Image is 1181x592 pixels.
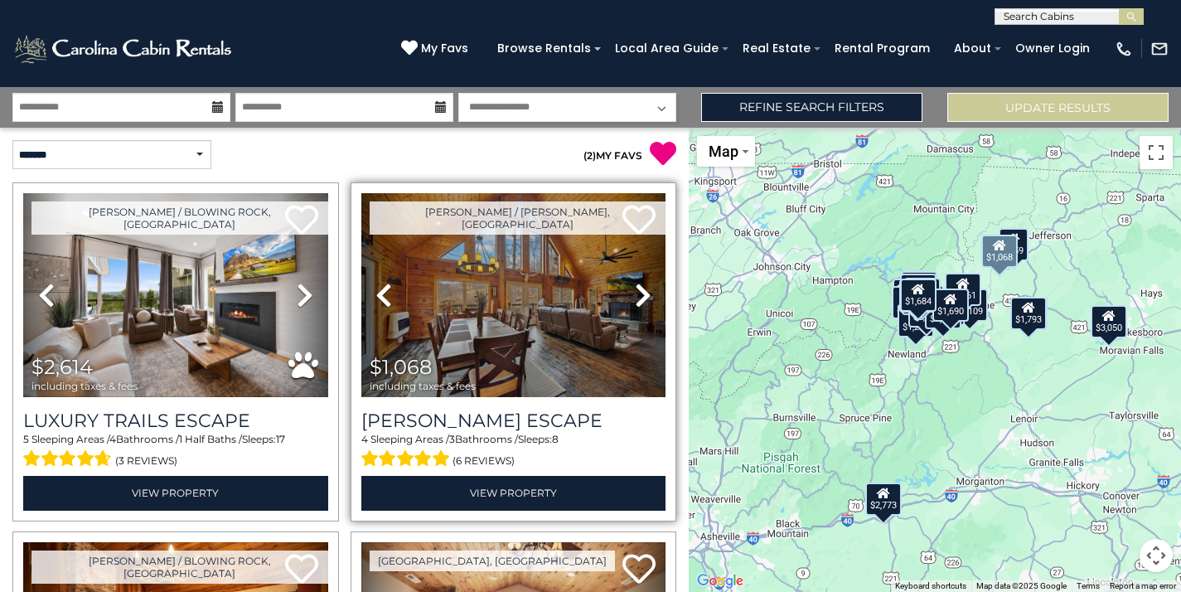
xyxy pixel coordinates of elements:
div: Sleeping Areas / Bathrooms / Sleeps: [361,432,666,472]
a: About [946,36,999,61]
a: Open this area in Google Maps (opens a new window) [693,570,748,592]
a: View Property [23,476,328,510]
button: Toggle fullscreen view [1140,136,1173,169]
span: 5 [23,433,29,445]
img: mail-regular-white.png [1150,40,1169,58]
img: Google [693,570,748,592]
span: My Favs [421,40,468,57]
span: 3 [449,433,455,445]
span: ( ) [583,149,596,162]
button: Update Results [947,93,1169,122]
div: $1,690 [932,289,969,322]
button: Map camera controls [1140,539,1173,572]
span: 4 [361,433,368,445]
button: Keyboard shortcuts [895,580,966,592]
a: Add to favorites [622,552,656,588]
div: $2,773 [865,483,902,516]
a: Terms (opens in new tab) [1077,581,1100,590]
button: Change map style [697,136,755,167]
div: $959 [999,228,1029,261]
img: phone-regular-white.png [1115,40,1133,58]
a: [PERSON_NAME] / Blowing Rock, [GEOGRAPHIC_DATA] [31,201,328,235]
span: including taxes & fees [31,381,138,391]
div: $1,465 [900,274,937,307]
a: [GEOGRAPHIC_DATA], [GEOGRAPHIC_DATA] [370,551,615,571]
span: $1,068 [370,355,432,379]
span: 4 [109,433,116,445]
span: Map data ©2025 Google [976,581,1067,590]
div: $1,961 [945,273,981,306]
a: My Favs [401,40,472,58]
div: $1,576 [892,286,928,319]
span: 8 [552,433,559,445]
a: Owner Login [1007,36,1098,61]
a: (2)MY FAVS [583,149,642,162]
span: 17 [276,433,285,445]
img: thumbnail_168695581.jpeg [23,193,328,397]
span: including taxes & fees [370,381,476,391]
div: $1,684 [900,279,937,312]
span: Map [709,143,738,160]
div: $1,793 [1010,297,1047,330]
div: Sleeping Areas / Bathrooms / Sleeps: [23,432,328,472]
span: (6 reviews) [453,450,515,472]
img: White-1-2.png [12,32,236,66]
a: [PERSON_NAME] / [PERSON_NAME], [GEOGRAPHIC_DATA] [370,201,666,235]
div: $3,050 [1091,305,1128,338]
span: 2 [587,149,593,162]
a: Luxury Trails Escape [23,410,328,432]
div: $1,068 [981,235,1018,268]
a: Refine Search Filters [701,93,922,122]
h3: Todd Escape [361,410,666,432]
div: $698 [903,270,932,303]
div: $1,656 [901,271,937,304]
a: Browse Rentals [489,36,599,61]
a: Report a map error [1110,581,1176,590]
a: [PERSON_NAME] / Blowing Rock, [GEOGRAPHIC_DATA] [31,551,328,584]
a: Real Estate [734,36,819,61]
span: 1 Half Baths / [179,433,242,445]
span: (3 reviews) [115,450,177,472]
a: Rental Program [826,36,938,61]
img: thumbnail_168122120.jpeg [361,193,666,397]
a: Local Area Guide [607,36,727,61]
span: $2,614 [31,355,93,379]
a: [PERSON_NAME] Escape [361,410,666,432]
a: View Property [361,476,666,510]
div: $1,269 [898,304,934,337]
